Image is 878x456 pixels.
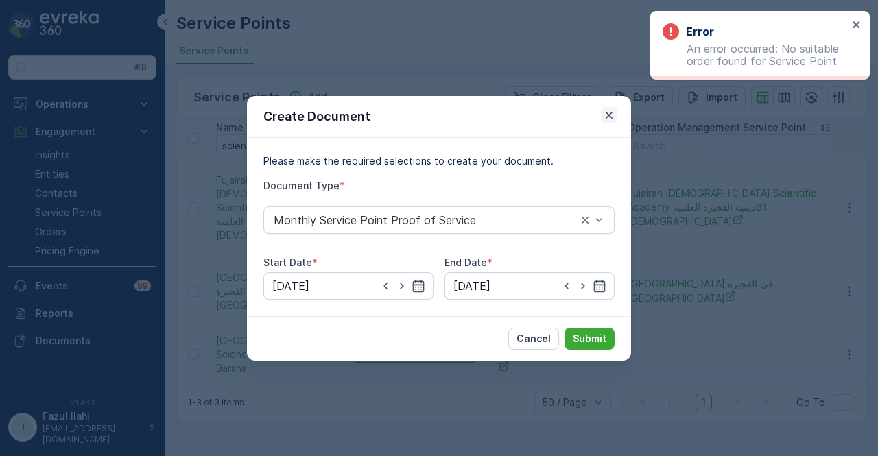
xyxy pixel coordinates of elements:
[852,19,862,32] button: close
[263,154,615,168] p: Please make the required selections to create your document.
[565,328,615,350] button: Submit
[686,23,714,40] h3: Error
[263,180,340,191] label: Document Type
[263,272,434,300] input: dd/mm/yyyy
[263,107,370,126] p: Create Document
[517,332,551,346] p: Cancel
[573,332,606,346] p: Submit
[663,43,848,67] p: An error occurred: No suitable order found for Service Point
[444,272,615,300] input: dd/mm/yyyy
[263,256,312,268] label: Start Date
[508,328,559,350] button: Cancel
[444,256,487,268] label: End Date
